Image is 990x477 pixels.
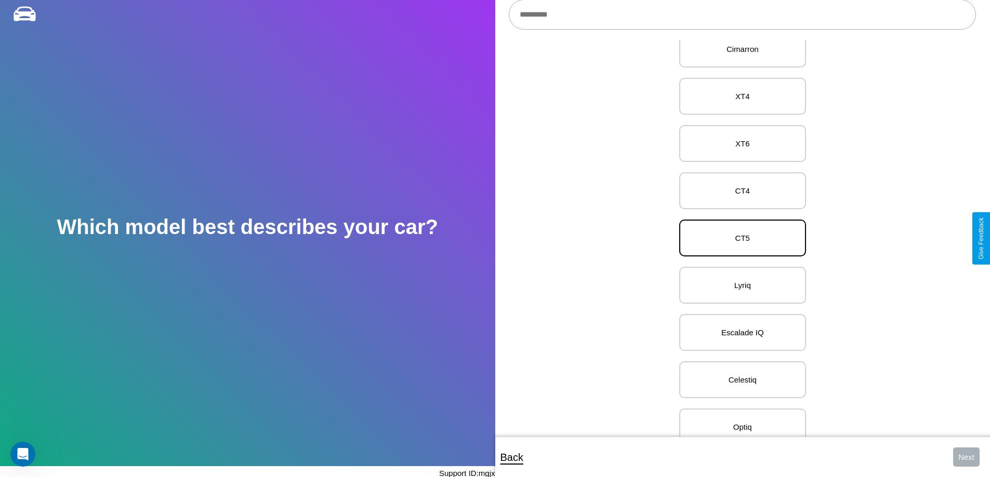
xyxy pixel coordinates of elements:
[691,231,795,245] p: CT5
[691,137,795,151] p: XT6
[57,215,438,239] h2: Which model best describes your car?
[500,448,523,467] p: Back
[953,447,980,467] button: Next
[691,420,795,434] p: Optiq
[691,373,795,387] p: Celestiq
[691,42,795,56] p: Cimarron
[691,278,795,292] p: Lyriq
[978,217,985,260] div: Give Feedback
[691,89,795,103] p: XT4
[691,325,795,339] p: Escalade IQ
[691,184,795,198] p: CT4
[10,442,35,467] iframe: Intercom live chat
